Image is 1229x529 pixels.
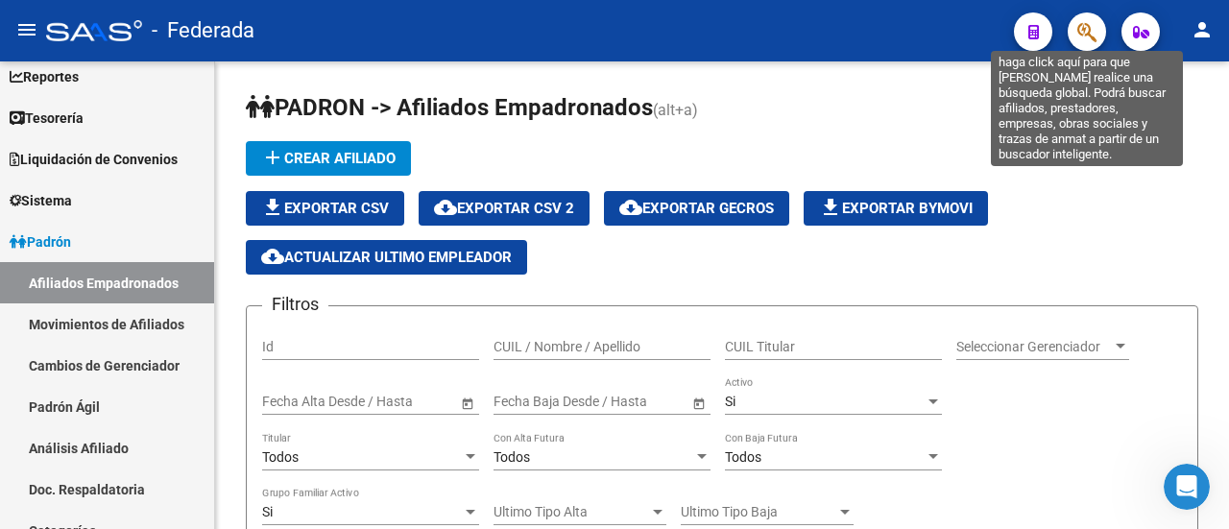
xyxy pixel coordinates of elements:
span: Sistema [10,190,72,211]
span: PADRON -> Afiliados Empadronados [246,94,653,121]
span: Ultimo Tipo Baja [681,504,836,520]
span: Padrón [10,231,71,252]
button: Exportar GECROS [604,191,789,226]
span: Exportar GECROS [619,200,774,217]
button: Open calendar [688,393,709,413]
span: Actualizar ultimo Empleador [261,249,512,266]
mat-icon: cloud_download [619,196,642,219]
span: Todos [262,449,299,465]
input: Fecha inicio [262,394,332,410]
div: Soporte dice… [15,217,369,302]
button: Exportar CSV 2 [419,191,590,226]
span: Todos [494,449,530,465]
button: Inicio [301,8,337,44]
button: Exportar CSV [246,191,404,226]
button: Scroll to bottom [176,298,208,330]
mat-icon: add [261,146,284,169]
span: Si [262,504,273,519]
button: go back [12,8,49,44]
mat-icon: menu [15,18,38,41]
div: Soporte dice… [15,173,369,217]
mat-icon: file_download [261,196,284,219]
span: Exportar CSV 2 [434,200,574,217]
span: Tesorería [10,108,84,129]
span: Reportes [10,66,79,87]
button: Enviar un mensaje… [329,374,360,405]
input: Fecha inicio [494,394,564,410]
button: Crear Afiliado [246,141,411,176]
div: [URL][DOMAIN_NAME] [15,173,196,215]
button: Open calendar [457,393,477,413]
div: Soporte dice… [15,73,369,173]
button: Selector de emoji [30,382,45,397]
span: Exportar Bymovi [819,200,973,217]
mat-icon: person [1191,18,1214,41]
span: Crear Afiliado [261,150,396,167]
span: Ultimo Tipo Alta [494,504,649,520]
span: - Federada [152,10,254,52]
button: Selector de gif [60,382,76,397]
input: Fecha fin [580,394,674,410]
input: Fecha fin [349,394,443,410]
span: Si [725,394,735,409]
span: (alt+a) [653,101,698,119]
div: Cerrar [337,8,372,42]
span: Liquidación de Convenios [10,149,178,170]
img: Profile image for Fin [55,11,85,41]
button: Exportar Bymovi [804,191,988,226]
span: Todos [725,449,761,465]
div: y observamos que el alerta es la otra, que si bien se encuentra informada en la SSS no la detalla... [31,84,300,159]
span: Exportar CSV [261,200,389,217]
mat-icon: cloud_download [434,196,457,219]
div: y observamos que el alerta es la otra, que si bien se encuentra informada en la SSS no la detalla... [15,73,315,171]
button: Actualizar ultimo Empleador [246,240,527,275]
h1: Fin [93,18,116,33]
mat-icon: file_download [819,196,842,219]
h3: Filtros [262,291,328,318]
textarea: Escribe un mensaje... [16,342,368,374]
iframe: Intercom live chat [1164,464,1210,510]
mat-icon: cloud_download [261,245,284,268]
button: Start recording [122,382,137,397]
span: Seleccionar Gerenciador [956,339,1112,355]
a: [URL][DOMAIN_NAME] [31,185,181,201]
button: Adjuntar un archivo [91,382,107,397]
